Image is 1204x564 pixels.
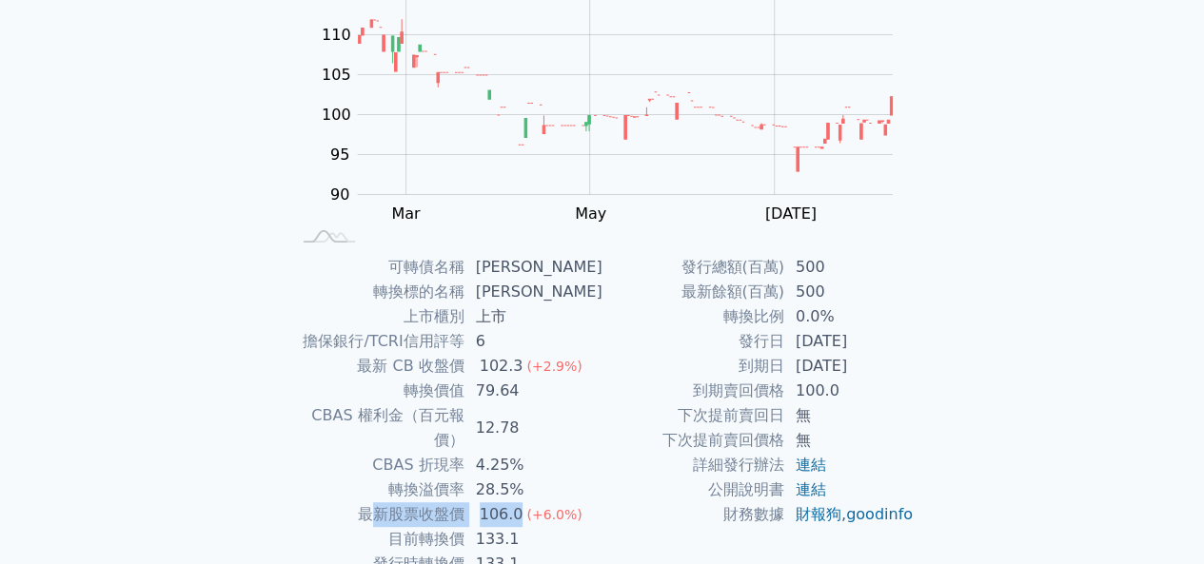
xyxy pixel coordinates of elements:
td: 可轉債名稱 [290,255,464,280]
td: CBAS 折現率 [290,453,464,477]
td: 79.64 [464,379,602,403]
td: 上市 [464,304,602,329]
tspan: [DATE] [764,204,816,223]
td: 上市櫃別 [290,304,464,329]
tspan: 95 [330,146,349,164]
td: 最新餘額(百萬) [602,280,784,304]
tspan: Mar [391,204,421,223]
div: 102.3 [476,354,527,379]
td: 轉換價值 [290,379,464,403]
tspan: 90 [330,185,349,204]
td: 到期賣回價格 [602,379,784,403]
td: [PERSON_NAME] [464,280,602,304]
td: 500 [784,280,915,304]
td: CBAS 權利金（百元報價） [290,403,464,453]
td: 發行總額(百萬) [602,255,784,280]
td: 財務數據 [602,502,784,527]
td: [DATE] [784,354,915,379]
td: 6 [464,329,602,354]
td: 12.78 [464,403,602,453]
td: 轉換溢價率 [290,477,464,502]
td: 500 [784,255,915,280]
a: goodinfo [846,505,913,523]
tspan: 105 [322,66,351,84]
td: , [784,502,915,527]
td: [PERSON_NAME] [464,255,602,280]
td: 擔保銀行/TCRI信用評等 [290,329,464,354]
td: 無 [784,428,915,453]
a: 連結 [796,480,826,498]
div: 106.0 [476,502,527,527]
td: 轉換比例 [602,304,784,329]
td: 無 [784,403,915,428]
tspan: 110 [322,26,351,44]
td: 下次提前賣回價格 [602,428,784,453]
td: 到期日 [602,354,784,379]
a: 連結 [796,456,826,474]
a: 財報狗 [796,505,841,523]
td: 下次提前賣回日 [602,403,784,428]
td: 4.25% [464,453,602,477]
td: 公開說明書 [602,477,784,502]
span: (+2.9%) [526,359,582,374]
td: 133.1 [464,527,602,552]
td: 最新 CB 收盤價 [290,354,464,379]
td: 發行日 [602,329,784,354]
td: 100.0 [784,379,915,403]
td: 詳細發行辦法 [602,453,784,477]
td: 轉換標的名稱 [290,280,464,304]
td: 最新股票收盤價 [290,502,464,527]
tspan: May [575,204,606,223]
td: 目前轉換價 [290,527,464,552]
td: 28.5% [464,477,602,502]
td: [DATE] [784,329,915,354]
tspan: 100 [322,106,351,124]
td: 0.0% [784,304,915,329]
span: (+6.0%) [526,507,582,522]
